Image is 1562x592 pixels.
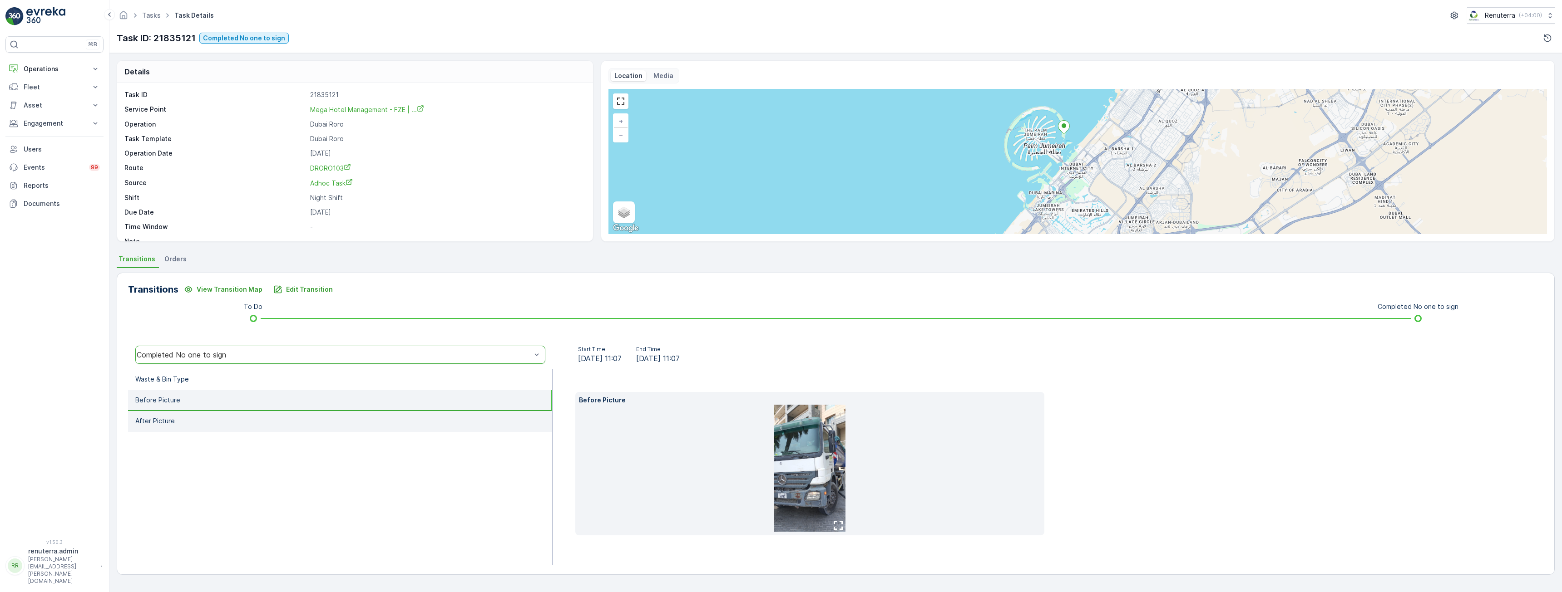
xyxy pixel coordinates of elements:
p: Users [24,145,100,154]
p: 99 [91,164,98,171]
p: Operation [124,120,306,129]
p: End Time [636,346,680,353]
span: DRORO103 [310,164,351,172]
button: Fleet [5,78,104,96]
p: Service Point [124,105,306,114]
p: To Do [244,302,262,311]
a: Zoom In [614,114,628,128]
p: Media [653,71,673,80]
p: Route [124,163,306,173]
p: [DATE] [310,208,583,217]
button: Asset [5,96,104,114]
a: Events99 [5,158,104,176]
button: Edit Transition [268,282,338,297]
a: Mega Hotel Management - FZE | ... [310,105,424,114]
p: Due Date [124,208,306,217]
span: Transitions [119,254,155,264]
a: View Fullscreen [614,94,628,108]
span: [DATE] 11:07 [578,353,622,364]
p: Dubai Roro [310,120,583,129]
span: + [619,117,623,125]
p: Renuterra [1485,11,1515,20]
p: Task ID: 21835121 [117,31,196,45]
p: Engagement [24,119,85,128]
p: Documents [24,199,100,208]
button: Engagement [5,114,104,132]
p: Dubai Roro [310,134,583,143]
a: Users [5,140,104,158]
button: Renuterra(+04:00) [1467,7,1555,24]
p: Asset [24,101,85,110]
a: Layers [614,202,634,222]
span: Mega Hotel Management - FZE | ... [310,106,424,113]
p: View Transition Map [197,285,262,294]
button: View Transition Map [178,282,268,297]
a: DRORO103 [310,163,583,173]
p: Task Template [124,134,306,143]
a: Homepage [119,14,129,21]
p: Transitions [128,283,178,296]
span: − [619,131,623,138]
p: Task ID [124,90,306,99]
div: RR [8,558,22,573]
span: [DATE] 11:07 [636,353,680,364]
img: logo_light-DOdMpM7g.png [26,7,65,25]
span: Orders [164,254,187,264]
p: - [310,222,583,231]
p: [PERSON_NAME][EMAIL_ADDRESS][PERSON_NAME][DOMAIN_NAME] [28,556,96,585]
p: Source [124,178,306,188]
p: renuterra.admin [28,547,96,556]
p: Reports [24,181,100,190]
p: Note [124,237,306,246]
span: v 1.50.3 [5,539,104,545]
p: ( +04:00 ) [1519,12,1542,19]
p: Before Picture [579,396,1041,405]
p: Night Shift [310,193,583,202]
p: Before Picture [135,396,180,405]
span: Adhoc Task [310,179,353,187]
p: Details [124,66,150,77]
span: Task Details [173,11,216,20]
a: Adhoc Task [310,178,583,188]
p: Events [24,163,84,172]
p: Location [614,71,643,80]
p: After Picture [135,416,175,426]
p: Start Time [578,346,622,353]
button: Completed No one to sign [199,33,289,44]
p: 21835121 [310,90,583,99]
a: Tasks [142,11,161,19]
a: Reports [5,176,104,195]
p: Completed No one to sign [203,34,285,43]
p: Shift [124,193,306,202]
p: Operations [24,64,85,73]
img: c91dafa2ff704bb5b53ffe891258d782.jpeg [774,405,845,532]
p: Fleet [24,83,85,92]
p: ⌘B [88,41,97,48]
p: [DATE] [310,149,583,158]
p: Time Window [124,222,306,231]
img: Screenshot_2024-07-26_at_13.33.01.png [1467,10,1481,20]
img: Google [611,222,641,234]
p: Edit Transition [286,285,333,294]
p: Operation Date [124,149,306,158]
a: Documents [5,195,104,213]
div: Completed No one to sign [137,351,531,359]
p: - [310,237,583,246]
button: RRrenuterra.admin[PERSON_NAME][EMAIL_ADDRESS][PERSON_NAME][DOMAIN_NAME] [5,547,104,585]
p: Waste & Bin Type [135,375,189,384]
a: Open this area in Google Maps (opens a new window) [611,222,641,234]
p: Completed No one to sign [1378,302,1458,311]
a: Zoom Out [614,128,628,142]
button: Operations [5,60,104,78]
img: logo [5,7,24,25]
